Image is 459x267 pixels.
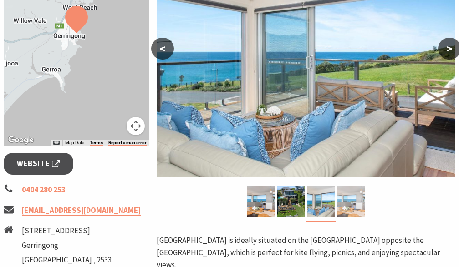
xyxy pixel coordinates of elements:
[6,134,36,146] a: Click to see this area on Google Maps
[151,38,174,60] button: <
[22,254,112,266] li: [GEOGRAPHIC_DATA] , 2533
[6,134,36,146] img: Google
[108,140,147,146] a: Report a map error
[22,239,112,252] li: Gerringong
[127,117,145,135] button: Map camera controls
[17,157,61,170] span: Website
[4,153,73,174] a: Website
[22,185,66,195] a: 0404 280 253
[65,140,84,146] button: Map Data
[90,140,103,146] a: Terms (opens in new tab)
[22,205,141,216] a: [EMAIL_ADDRESS][DOMAIN_NAME]
[53,140,60,146] button: Keyboard shortcuts
[22,225,112,237] li: [STREET_ADDRESS]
